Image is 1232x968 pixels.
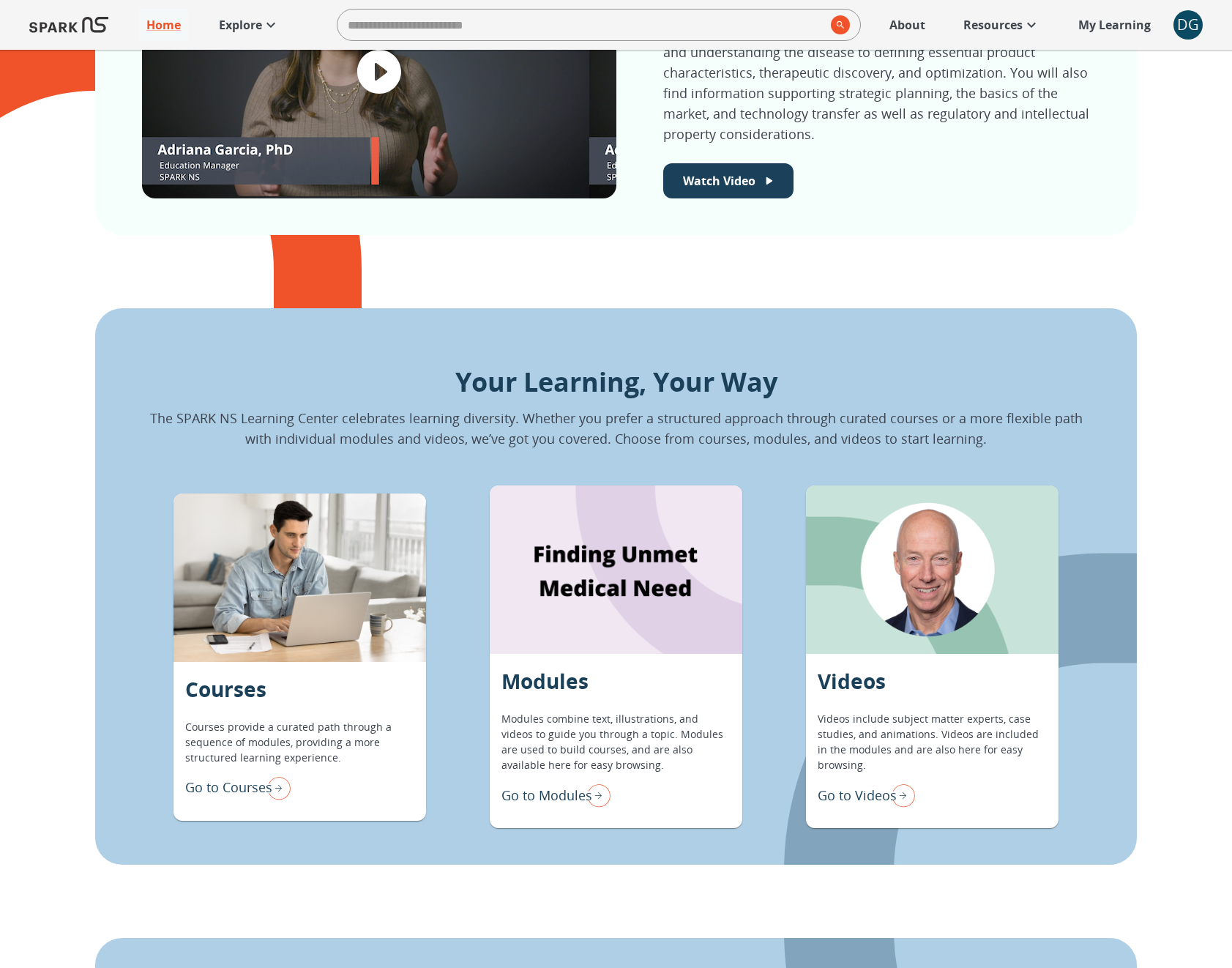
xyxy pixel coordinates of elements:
p: Watch Video [683,172,755,190]
p: The SPARK NS Learning Center celebrates learning diversity. Whether you prefer a structured appro... [142,408,1090,449]
p: Courses [185,674,266,704]
button: play video [347,40,411,104]
button: account of current user [1173,10,1203,40]
a: Explore [212,9,287,41]
p: Modules combine text, illustrations, and videos to guide you through a topic. Modules are used to... [501,711,731,772]
div: Courses [173,494,426,662]
img: right arrow [886,780,915,811]
p: Resources [963,16,1023,34]
p: Your Learning, Your Way [142,362,1090,402]
img: Logo of SPARK at Stanford [29,7,108,42]
p: Videos [818,666,886,696]
p: The Discover section covers foundational knowledge in drug discovery and development, from identi... [663,1,1091,144]
p: Courses provide a curated path through a sequence of modules, providing a more structured learnin... [185,719,414,765]
p: Home [146,16,181,34]
p: Modules [501,666,589,696]
button: search [825,10,850,40]
a: Home [139,9,188,41]
p: About [889,16,925,34]
a: Resources [956,9,1048,41]
p: Go to Videos [818,786,897,805]
a: My Learning [1071,9,1159,41]
p: Go to Modules [501,786,592,805]
a: About [882,9,933,41]
div: Go to Videos [818,780,915,811]
img: right arrow [261,772,291,803]
div: Go to Courses [185,772,291,803]
button: Watch Welcome Video [663,163,794,198]
div: Go to Modules [501,780,611,811]
div: Videos [806,485,1059,654]
img: right arrow [581,780,611,811]
div: Modules [490,485,742,654]
p: Go to Courses [185,778,272,797]
div: DG [1173,10,1203,40]
p: My Learning [1078,16,1151,34]
p: Videos include subject matter experts, case studies, and animations. Videos are included in the m... [818,711,1047,772]
p: Explore [219,16,262,34]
